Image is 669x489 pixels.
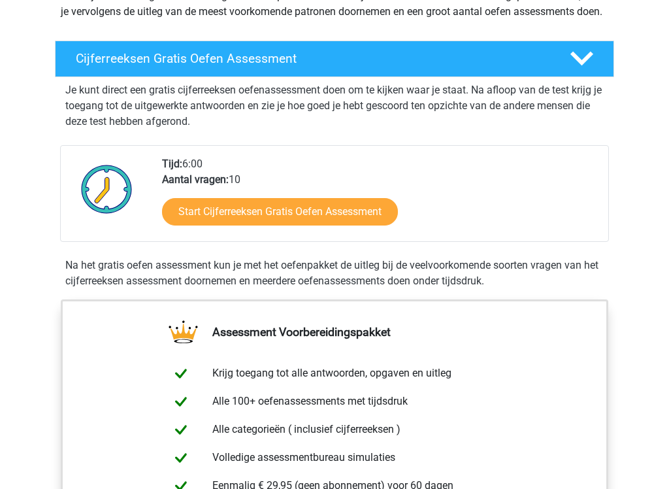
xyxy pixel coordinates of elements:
[65,83,604,130] p: Je kunt direct een gratis cijferreeksen oefenassessment doen om te kijken waar je staat. Na afloo...
[162,158,182,171] b: Tijd:
[152,157,608,242] div: 6:00 10
[76,52,549,67] h4: Cijferreeksen Gratis Oefen Assessment
[74,157,140,222] img: Klok
[50,41,619,78] a: Cijferreeksen Gratis Oefen Assessment
[60,258,609,290] div: Na het gratis oefen assessment kun je met het oefenpakket de uitleg bij de veelvoorkomende soorte...
[162,174,229,186] b: Aantal vragen:
[162,199,398,226] a: Start Cijferreeksen Gratis Oefen Assessment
